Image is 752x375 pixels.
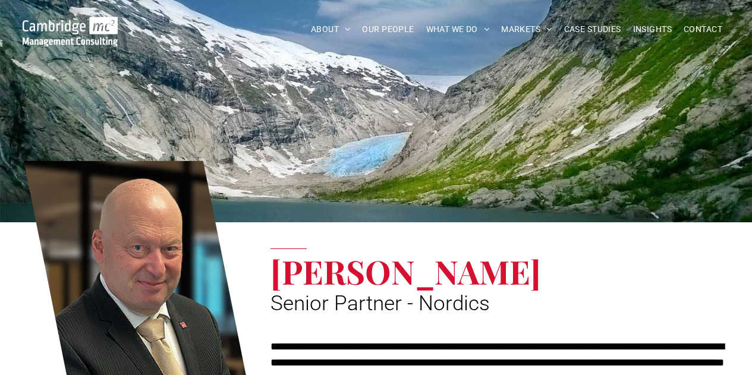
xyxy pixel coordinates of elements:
[23,17,118,46] img: Go to Homepage
[420,20,496,39] a: WHAT WE DO
[678,20,728,39] a: CONTACT
[627,20,678,39] a: INSIGHTS
[270,291,490,316] span: Senior Partner - Nordics
[270,249,541,293] span: [PERSON_NAME]
[558,20,627,39] a: CASE STUDIES
[356,20,420,39] a: OUR PEOPLE
[495,20,558,39] a: MARKETS
[305,20,357,39] a: ABOUT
